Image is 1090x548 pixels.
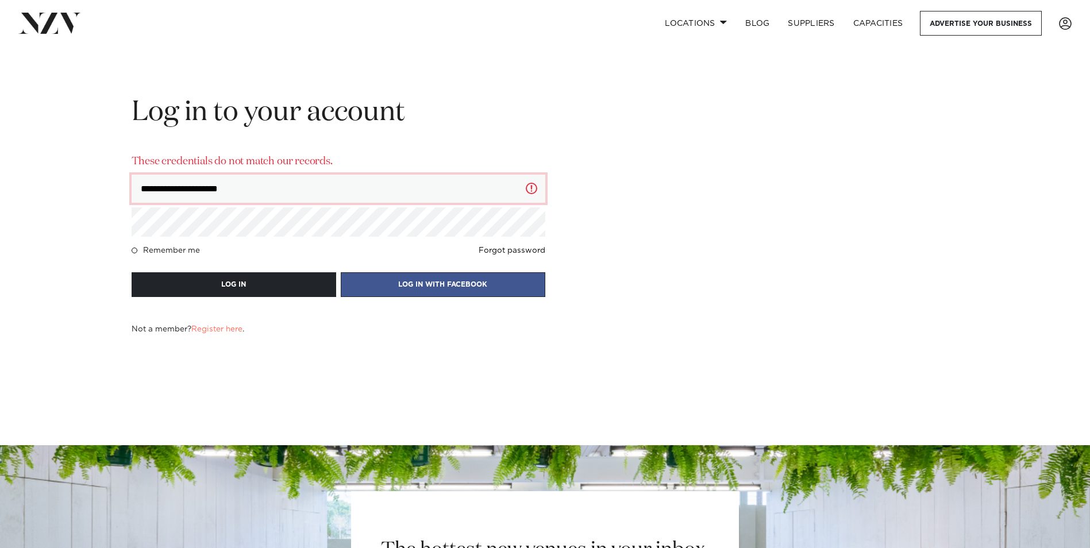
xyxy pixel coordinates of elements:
button: LOG IN [132,272,336,297]
a: BLOG [736,11,779,36]
a: Forgot password [479,246,545,255]
a: SUPPLIERS [779,11,844,36]
button: LOG IN WITH FACEBOOK [341,272,545,297]
h4: Remember me [143,246,200,255]
a: LOG IN WITH FACEBOOK [341,279,545,290]
a: Advertise your business [920,11,1042,36]
p: These credentials do not match our records. [132,154,545,170]
a: Register here [191,325,242,333]
img: nzv-logo.png [18,13,81,33]
h4: Not a member? . [132,325,244,334]
a: Locations [656,11,736,36]
a: Capacities [844,11,912,36]
h2: Log in to your account [132,95,545,131]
